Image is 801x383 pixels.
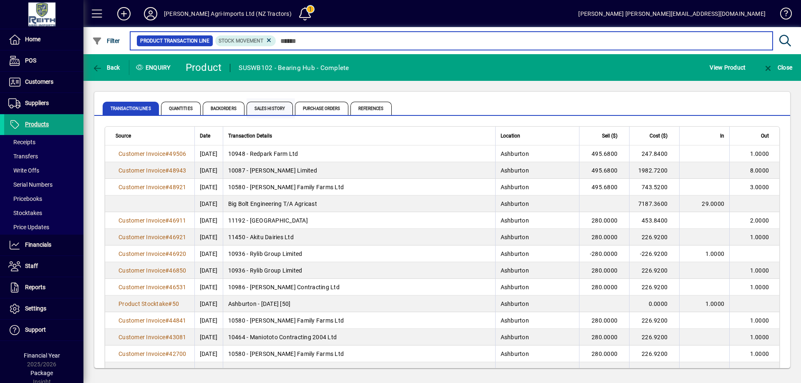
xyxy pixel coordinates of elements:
[579,262,629,279] td: 280.0000
[118,234,165,240] span: Customer Invoice
[4,192,83,206] a: Pricebooks
[90,60,122,75] button: Back
[118,267,165,274] span: Customer Invoice
[750,167,769,174] span: 8.0000
[239,61,349,75] div: SUSWB102 - Bearing Hub - Complete
[629,229,679,245] td: 226.9200
[194,362,223,379] td: [DATE]
[4,50,83,71] a: POS
[650,131,667,140] span: Cost ($)
[116,266,189,275] a: Customer Invoice#46850
[501,250,529,257] span: Ashburton
[702,200,724,207] span: 29.0000
[25,241,51,248] span: Financials
[25,57,36,64] span: POS
[223,179,495,195] td: 10580 - [PERSON_NAME] Family Farms Ltd
[350,102,392,115] span: References
[629,295,679,312] td: 0.0000
[116,131,189,140] div: Source
[103,102,159,115] span: Transaction Lines
[116,166,189,175] a: Customer Invoice#48943
[501,267,529,274] span: Ashburton
[629,329,679,345] td: 226.9200
[4,220,83,234] a: Price Updates
[165,267,169,274] span: #
[223,295,495,312] td: Ashburton - [DATE] [50]
[194,195,223,212] td: [DATE]
[116,366,189,375] a: Customer Invoice#42571
[4,298,83,319] a: Settings
[584,131,625,140] div: Sell ($)
[579,162,629,179] td: 495.6800
[194,145,223,162] td: [DATE]
[4,29,83,50] a: Home
[169,284,186,290] span: 46531
[629,179,679,195] td: 743.5200
[223,345,495,362] td: 10580 - [PERSON_NAME] Family Farms Ltd
[203,102,244,115] span: Backorders
[4,256,83,277] a: Staff
[750,184,769,190] span: 3.0000
[169,267,186,274] span: 46850
[25,121,49,128] span: Products
[194,162,223,179] td: [DATE]
[116,349,189,358] a: Customer Invoice#42700
[750,150,769,157] span: 1.0000
[168,300,172,307] span: #
[118,367,165,374] span: Customer Invoice
[4,320,83,340] a: Support
[169,367,186,374] span: 42571
[629,312,679,329] td: 226.9200
[165,334,169,340] span: #
[8,224,49,230] span: Price Updates
[754,60,801,75] app-page-header-button: Close enquiry
[164,7,292,20] div: [PERSON_NAME] Agri-Imports Ltd (NZ Tractors)
[750,284,769,290] span: 1.0000
[194,245,223,262] td: [DATE]
[501,367,529,374] span: Ashburton
[579,279,629,295] td: 280.0000
[194,179,223,195] td: [DATE]
[223,245,495,262] td: 10936 - Rylib Group Limited
[165,250,169,257] span: #
[118,334,165,340] span: Customer Invoice
[200,131,218,140] div: Date
[165,150,169,157] span: #
[92,64,120,71] span: Back
[90,33,122,48] button: Filter
[635,131,675,140] div: Cost ($)
[161,102,201,115] span: Quantities
[116,299,182,308] a: Product Stocktake#50
[705,300,725,307] span: 1.0000
[116,333,189,342] a: Customer Invoice#43081
[501,131,574,140] div: Location
[501,234,529,240] span: Ashburton
[579,362,629,379] td: 280.0000
[118,317,165,324] span: Customer Invoice
[194,212,223,229] td: [DATE]
[705,250,725,257] span: 1.0000
[169,350,186,357] span: 42700
[579,345,629,362] td: 280.0000
[116,283,189,292] a: Customer Invoice#46531
[118,350,165,357] span: Customer Invoice
[165,367,169,374] span: #
[579,329,629,345] td: 280.0000
[578,7,766,20] div: [PERSON_NAME] [PERSON_NAME][EMAIL_ADDRESS][DOMAIN_NAME]
[720,131,724,140] span: In
[140,37,209,45] span: Product Transaction Line
[4,206,83,220] a: Stocktakes
[186,61,222,74] div: Product
[750,234,769,240] span: 1.0000
[4,277,83,298] a: Reports
[223,362,495,379] td: 10087 - [PERSON_NAME] Limited
[4,72,83,93] a: Customers
[83,60,129,75] app-page-header-button: Back
[116,131,131,140] span: Source
[750,334,769,340] span: 1.0000
[165,167,169,174] span: #
[223,145,495,162] td: 10948 - Redpark Farm Ltd
[629,279,679,295] td: 226.9200
[247,102,293,115] span: Sales History
[228,131,272,140] span: Transaction Details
